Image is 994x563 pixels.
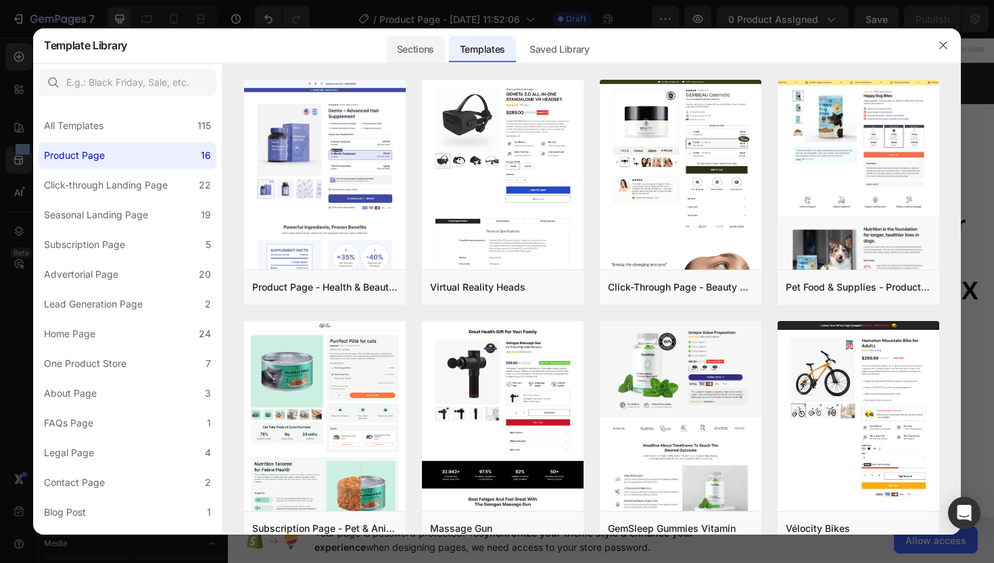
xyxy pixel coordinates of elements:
div: Advertorial Page [44,266,118,283]
div: Click-Through Page - Beauty & Fitness - Cosmetic [608,279,753,295]
div: Blog List [44,534,82,550]
div: Sections [386,36,445,63]
div: Subscription Page [44,237,125,253]
div: Virtual Reality Heads [430,279,525,295]
p: Extra , Online Only Free Shipping, Over $100 [265,38,383,61]
p: No discount [616,410,661,422]
h2: Template Library [44,28,127,63]
div: 2 [205,474,211,491]
strong: 20% OFF [286,38,324,48]
div: Home Page [44,326,95,342]
div: 1 [207,415,211,431]
div: Legal Page [44,445,94,461]
div: 20 [199,266,211,283]
legend: Pieza: Transparente [489,462,594,479]
p: No compare price [535,412,599,420]
p: SECS [518,51,542,63]
div: 3 [205,385,211,401]
div: 23 [445,36,463,51]
div: 24 [199,326,211,342]
h1: 1/10/Pcs Transparent Keycaps Double-Layer Keycaps Removable Paper Clips Custom MX Switch Relegend... [489,145,799,393]
div: Massage Gun [430,520,492,537]
div: 4 [205,445,211,461]
div: 1 [207,504,211,520]
div: Click-through Landing Page [44,177,168,193]
div: Contact Page [44,474,105,491]
div: 22 [199,177,211,193]
p: MINS [480,51,502,63]
div: 16 [201,147,211,164]
div: Saved Library [519,36,600,63]
div: 19 [201,207,211,223]
div: 5 [206,237,211,253]
div: 7 [206,356,211,372]
div: Pet Food & Supplies - Product Page with Bundle [786,279,931,295]
div: 08 [518,36,542,51]
div: FAQs Page [44,415,93,431]
span: Transparente [501,495,557,506]
div: €7,99 [490,406,525,426]
div: 2 [205,534,211,550]
div: 00 [411,36,429,51]
img: 1/10/Pcs Transparent Keycaps Double-Layer Keycaps Removable Paper Clips Custom MX Switch Relegend... [14,125,447,558]
div: Open Intercom Messenger [948,497,980,529]
div: 115 [197,118,211,134]
input: E.g.: Black Friday, Sale, etc. [39,69,216,96]
div: 58 [480,36,502,51]
div: About Page [44,385,97,401]
div: 2 [205,296,211,312]
div: Vélocity Bikes [786,520,850,537]
div: Blog Post [44,504,86,520]
div: All Templates [44,118,103,134]
div: One Product Store [44,356,126,372]
div: Seasonal Landing Page [44,207,148,223]
p: HRS [445,51,463,63]
div: Product Page [44,147,105,164]
div: Product Page - Health & Beauty - Hair Supplement [252,279,398,295]
div: Lead Generation Page [44,296,143,312]
p: 2,500+ Verified Reviews! [559,126,655,138]
div: GemSleep Gummies Vitamin [608,520,736,537]
div: Templates [449,36,516,63]
p: DAY [411,51,429,63]
div: Subscription Page - Pet & Animals - Gem Cat Food - Style 4 [252,520,398,537]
